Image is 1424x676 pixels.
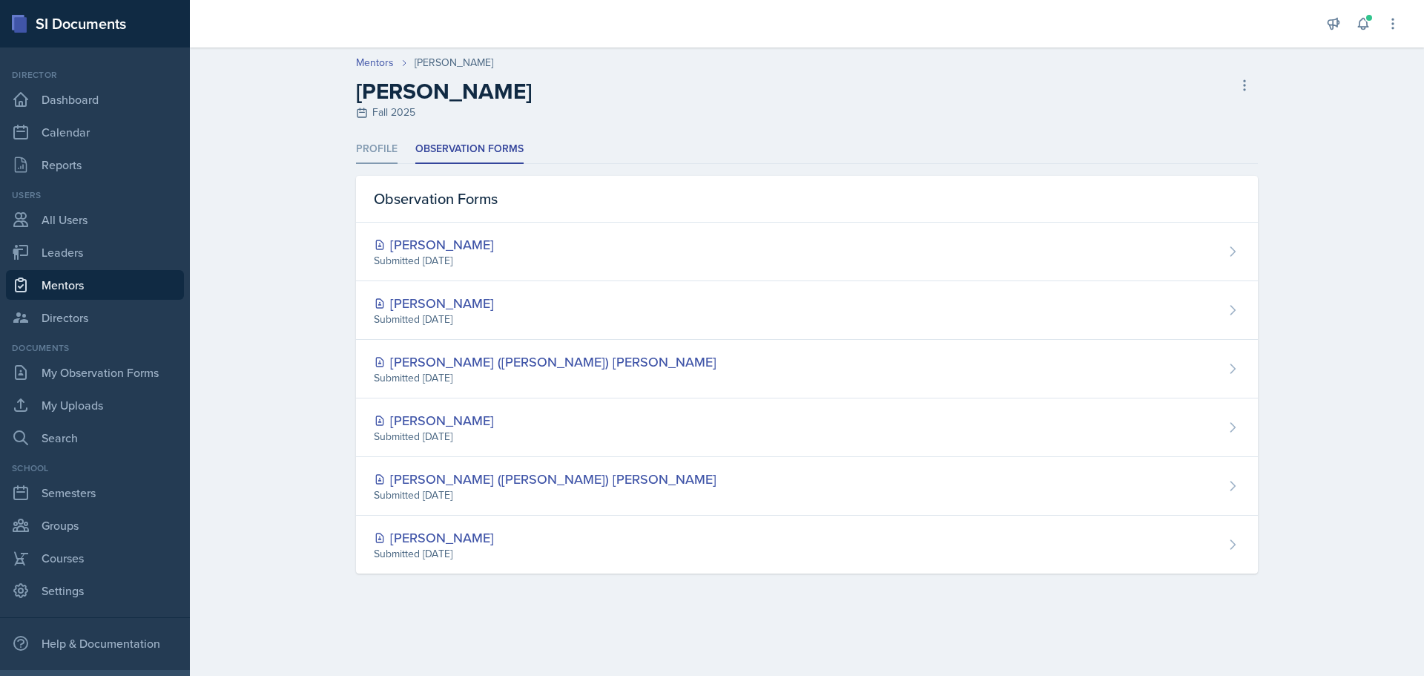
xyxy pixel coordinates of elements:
div: Observation Forms [356,176,1258,223]
li: Profile [356,135,398,164]
div: Submitted [DATE] [374,253,494,269]
a: Courses [6,543,184,573]
div: [PERSON_NAME] [374,234,494,255]
h2: [PERSON_NAME] [356,78,532,105]
div: Documents [6,341,184,355]
div: [PERSON_NAME] ([PERSON_NAME]) [PERSON_NAME] [374,469,716,489]
div: Fall 2025 [356,105,532,120]
a: Groups [6,511,184,540]
div: Submitted [DATE] [374,429,494,444]
div: Submitted [DATE] [374,488,716,503]
a: Semesters [6,478,184,508]
div: Submitted [DATE] [374,312,494,327]
a: All Users [6,205,184,234]
div: Users [6,188,184,202]
div: Help & Documentation [6,629,184,658]
a: Reports [6,150,184,180]
div: [PERSON_NAME] ([PERSON_NAME]) [PERSON_NAME] [374,352,716,372]
a: Leaders [6,237,184,267]
li: Observation Forms [415,135,524,164]
a: [PERSON_NAME] Submitted [DATE] [356,516,1258,574]
a: Settings [6,576,184,606]
a: Calendar [6,117,184,147]
a: [PERSON_NAME] ([PERSON_NAME]) [PERSON_NAME] Submitted [DATE] [356,340,1258,398]
div: School [6,462,184,475]
div: Submitted [DATE] [374,546,494,562]
a: Mentors [6,270,184,300]
a: [PERSON_NAME] Submitted [DATE] [356,223,1258,281]
a: Dashboard [6,85,184,114]
div: [PERSON_NAME] [415,55,493,70]
a: Mentors [356,55,394,70]
div: Submitted [DATE] [374,370,716,386]
div: Director [6,68,184,82]
a: My Observation Forms [6,358,184,387]
a: My Uploads [6,390,184,420]
a: [PERSON_NAME] Submitted [DATE] [356,398,1258,457]
div: [PERSON_NAME] [374,410,494,430]
div: [PERSON_NAME] [374,528,494,548]
a: Directors [6,303,184,332]
a: Search [6,423,184,453]
a: [PERSON_NAME] Submitted [DATE] [356,281,1258,340]
div: [PERSON_NAME] [374,293,494,313]
a: [PERSON_NAME] ([PERSON_NAME]) [PERSON_NAME] Submitted [DATE] [356,457,1258,516]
